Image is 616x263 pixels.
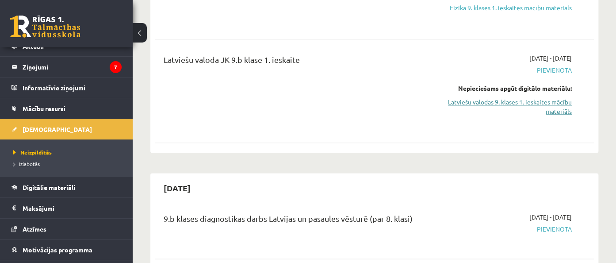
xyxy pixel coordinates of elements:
a: [DEMOGRAPHIC_DATA] [11,119,122,139]
span: Pievienota [444,66,572,75]
div: Nepieciešams apgūt digitālo materiālu: [444,84,572,93]
a: Latviešu valodas 9. klases 1. ieskaites mācību materiāls [444,97,572,116]
legend: Maksājumi [23,198,122,218]
a: Maksājumi [11,198,122,218]
a: Rīgas 1. Tālmācības vidusskola [10,15,80,38]
a: Mācību resursi [11,98,122,119]
span: Mācību resursi [23,104,65,112]
i: 7 [110,61,122,73]
legend: Ziņojumi [23,57,122,77]
span: Izlabotās [13,160,40,167]
a: Digitālie materiāli [11,177,122,197]
a: Atzīmes [11,219,122,239]
a: Motivācijas programma [11,240,122,260]
span: Pievienota [444,224,572,234]
legend: Informatīvie ziņojumi [23,77,122,98]
a: Informatīvie ziņojumi [11,77,122,98]
a: Izlabotās [13,160,124,168]
span: [DEMOGRAPHIC_DATA] [23,125,92,133]
div: 9.b klases diagnostikas darbs Latvijas un pasaules vēsturē (par 8. klasi) [164,213,431,229]
span: Digitālie materiāli [23,183,75,191]
div: Latviešu valoda JK 9.b klase 1. ieskaite [164,54,431,70]
a: Ziņojumi7 [11,57,122,77]
span: Atzīmes [23,225,46,233]
span: Neizpildītās [13,149,52,156]
a: Neizpildītās [13,148,124,156]
span: [DATE] - [DATE] [529,54,572,63]
h2: [DATE] [155,178,199,198]
a: Fizika 9. klases 1. ieskaites mācību materiāls [444,3,572,12]
span: [DATE] - [DATE] [529,213,572,222]
span: Motivācijas programma [23,246,92,254]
